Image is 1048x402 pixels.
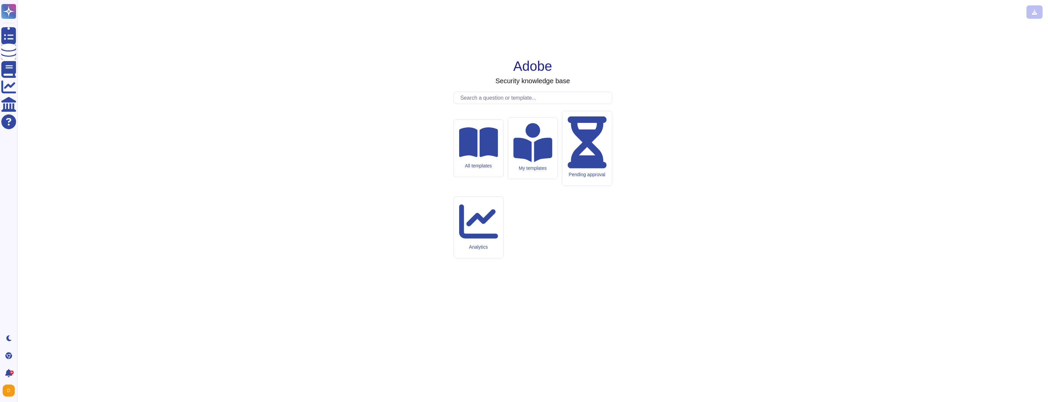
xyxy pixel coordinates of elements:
input: Search a question or template... [457,92,612,104]
div: My templates [513,165,552,171]
img: user [3,385,15,397]
div: Pending approval [568,172,607,178]
button: user [1,383,19,398]
div: 9+ [10,370,14,374]
div: Analytics [459,244,498,250]
h3: Security knowledge base [495,77,570,85]
div: All templates [459,163,498,169]
h1: Adobe [513,58,552,74]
